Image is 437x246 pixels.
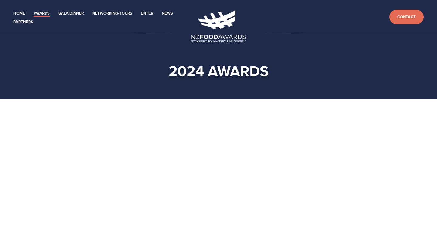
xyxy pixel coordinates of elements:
a: News [162,10,173,17]
a: Contact [389,10,424,25]
a: Networking-Tours [92,10,132,17]
h1: 2024 Awards [34,62,403,80]
a: Awards [34,10,50,17]
a: Enter [141,10,153,17]
a: Partners [13,18,33,25]
a: Home [13,10,25,17]
a: Gala Dinner [58,10,84,17]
